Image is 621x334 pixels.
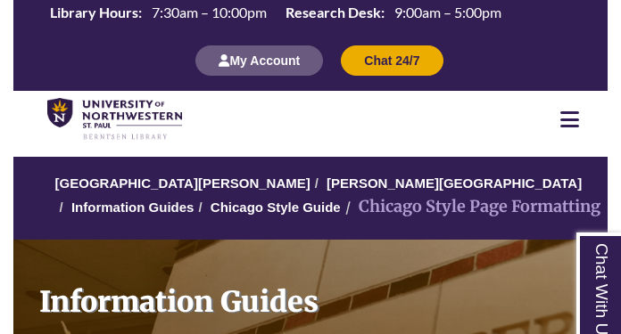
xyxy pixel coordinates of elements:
[71,200,195,215] a: Information Guides
[341,194,600,220] li: Chicago Style Page Formatting
[47,98,182,141] img: UNWSP Library Logo
[43,3,509,27] a: Hours Today
[195,53,323,68] a: My Account
[211,200,341,215] a: Chicago Style Guide
[341,45,443,76] button: Chat 24/7
[394,4,501,20] span: 9:00am – 5:00pm
[278,3,387,22] th: Research Desk:
[55,175,310,191] a: [GEOGRAPHIC_DATA][PERSON_NAME]
[43,3,509,25] table: Hours Today
[327,175,582,191] a: [PERSON_NAME][GEOGRAPHIC_DATA]
[195,45,323,76] button: My Account
[152,4,267,20] span: 7:30am – 10:00pm
[341,53,443,68] a: Chat 24/7
[43,3,145,22] th: Library Hours:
